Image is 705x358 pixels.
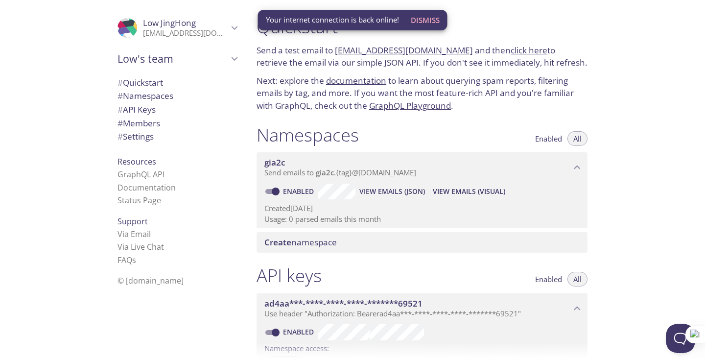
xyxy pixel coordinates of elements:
[316,167,334,177] span: gia2c
[117,131,154,142] span: Settings
[117,90,123,101] span: #
[257,44,587,69] p: Send a test email to and then to retrieve the email via our simple JSON API. If you don't see it ...
[433,186,505,197] span: View Emails (Visual)
[529,131,568,146] button: Enabled
[369,100,451,111] a: GraphQL Playground
[110,46,245,72] div: Low's team
[110,76,245,90] div: Quickstart
[117,229,151,239] a: Via Email
[266,15,399,25] span: Your internet connection is back online!
[282,327,318,336] a: Enabled
[110,103,245,117] div: API Keys
[257,232,587,253] div: Create namespace
[529,272,568,286] button: Enabled
[117,169,164,180] a: GraphQL API
[143,28,228,38] p: [EMAIL_ADDRESS][DOMAIN_NAME]
[511,45,547,56] a: click here
[110,12,245,44] div: Low JingHong
[666,324,695,353] iframe: Help Scout Beacon - Open
[117,156,156,167] span: Resources
[429,184,509,199] button: View Emails (Visual)
[257,264,322,286] h1: API keys
[117,104,156,115] span: API Keys
[567,131,587,146] button: All
[264,167,416,177] span: Send emails to . {tag} @[DOMAIN_NAME]
[117,104,123,115] span: #
[257,16,587,38] h1: Quickstart
[282,187,318,196] a: Enabled
[257,124,359,146] h1: Namespaces
[117,118,160,129] span: Members
[567,272,587,286] button: All
[257,152,587,183] div: gia2c namespace
[264,157,285,168] span: gia2c
[257,74,587,112] p: Next: explore the to learn about querying spam reports, filtering emails by tag, and more. If you...
[264,340,329,355] label: Namespace access:
[117,275,184,286] span: © [DOMAIN_NAME]
[326,75,386,86] a: documentation
[264,237,291,248] span: Create
[411,14,440,26] span: Dismiss
[110,130,245,143] div: Team Settings
[355,184,429,199] button: View Emails (JSON)
[264,214,580,224] p: Usage: 0 parsed emails this month
[117,131,123,142] span: #
[407,11,444,29] button: Dismiss
[117,182,176,193] a: Documentation
[117,241,164,252] a: Via Live Chat
[132,255,136,265] span: s
[110,117,245,130] div: Members
[143,17,196,28] span: Low JingHong
[117,77,123,88] span: #
[117,52,228,66] span: Low's team
[117,195,161,206] a: Status Page
[110,89,245,103] div: Namespaces
[117,216,148,227] span: Support
[117,77,163,88] span: Quickstart
[264,237,337,248] span: namespace
[264,203,580,214] p: Created [DATE]
[117,90,173,101] span: Namespaces
[117,255,136,265] a: FAQ
[117,118,123,129] span: #
[335,45,473,56] a: [EMAIL_ADDRESS][DOMAIN_NAME]
[359,186,425,197] span: View Emails (JSON)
